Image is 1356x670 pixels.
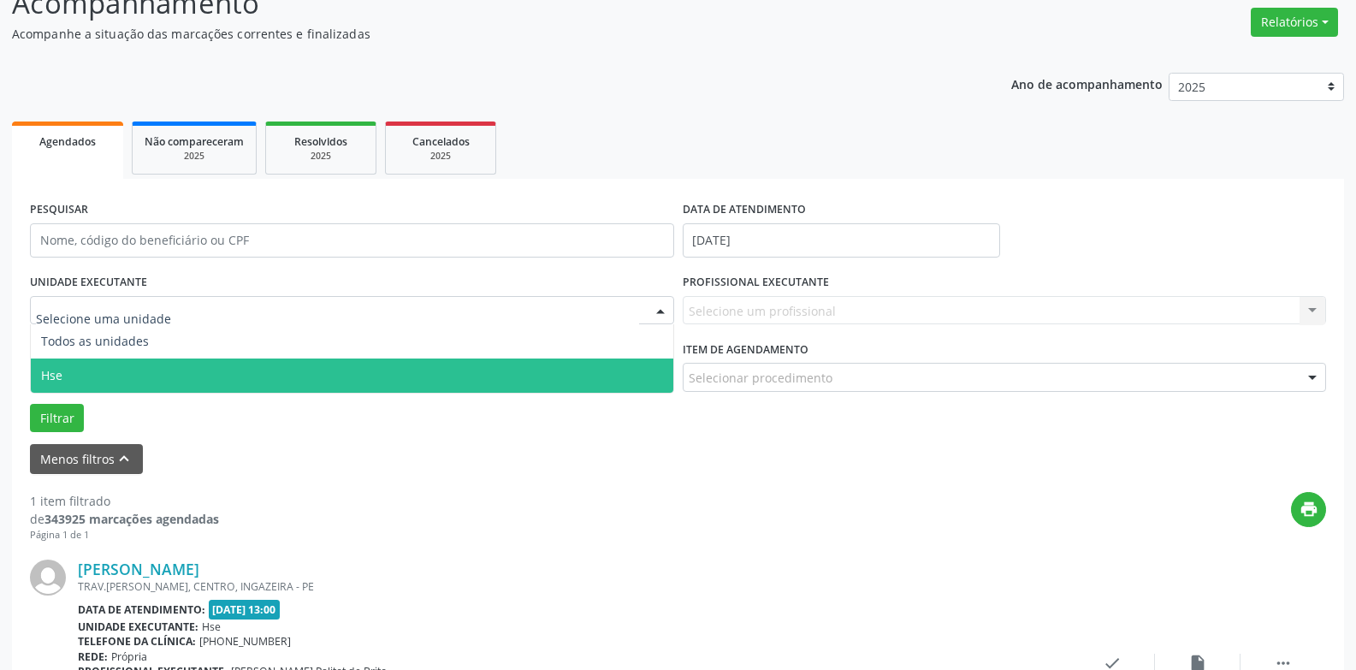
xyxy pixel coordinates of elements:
input: Selecione uma unidade [36,302,639,336]
p: Ano de acompanhamento [1011,73,1163,94]
span: Própria [111,649,147,664]
span: [DATE] 13:00 [209,600,281,620]
b: Unidade executante: [78,620,198,634]
label: UNIDADE EXECUTANTE [30,270,147,296]
b: Rede: [78,649,108,664]
div: 2025 [398,150,483,163]
span: Hse [202,620,221,634]
div: 1 item filtrado [30,492,219,510]
div: de [30,510,219,528]
b: Data de atendimento: [78,602,205,617]
strong: 343925 marcações agendadas [44,511,219,527]
input: Nome, código do beneficiário ou CPF [30,223,674,258]
img: img [30,560,66,596]
i: print [1300,500,1318,519]
label: DATA DE ATENDIMENTO [683,197,806,223]
input: Selecione um intervalo [683,223,1000,258]
button: Menos filtroskeyboard_arrow_up [30,444,143,474]
a: [PERSON_NAME] [78,560,199,578]
b: Telefone da clínica: [78,634,196,649]
div: 2025 [145,150,244,163]
span: Hse [41,367,62,383]
label: PESQUISAR [30,197,88,223]
span: Resolvidos [294,134,347,149]
span: Todos as unidades [41,333,149,349]
button: Relatórios [1251,8,1338,37]
div: Página 1 de 1 [30,528,219,543]
span: Não compareceram [145,134,244,149]
div: 2025 [278,150,364,163]
span: Agendados [39,134,96,149]
label: Item de agendamento [683,336,808,363]
div: TRAV.[PERSON_NAME], CENTRO, INGAZEIRA - PE [78,579,1069,594]
span: Selecionar procedimento [689,369,832,387]
button: print [1291,492,1326,527]
i: keyboard_arrow_up [115,449,133,468]
span: Cancelados [412,134,470,149]
label: PROFISSIONAL EXECUTANTE [683,270,829,296]
button: Filtrar [30,404,84,433]
span: [PHONE_NUMBER] [199,634,291,649]
p: Acompanhe a situação das marcações correntes e finalizadas [12,25,944,43]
